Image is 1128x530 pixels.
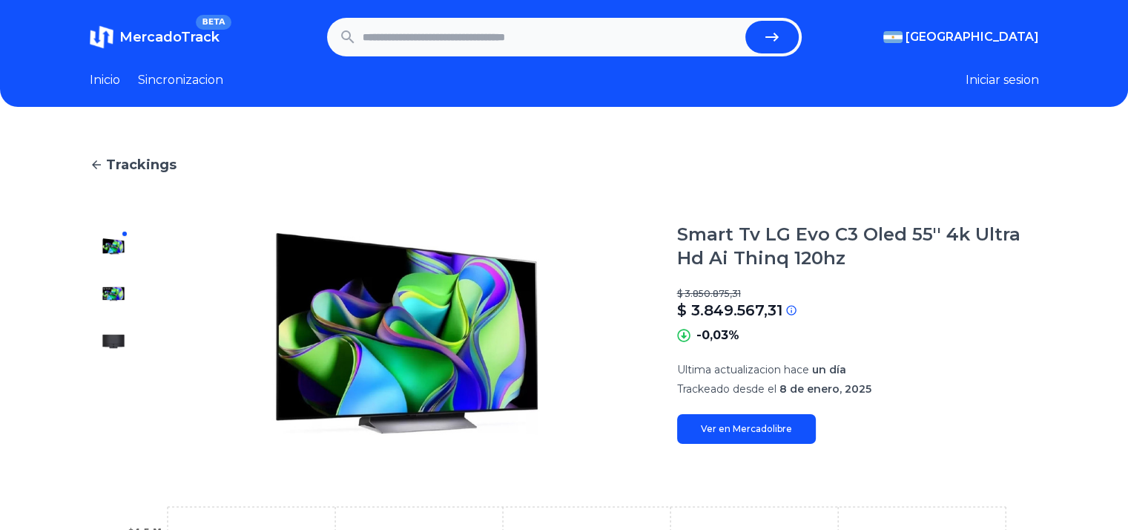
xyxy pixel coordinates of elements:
span: Trackeado desde el [677,382,776,396]
h1: Smart Tv LG Evo C3 Oled 55'' 4k Ultra Hd Ai Thinq 120hz [677,223,1039,270]
a: Inicio [90,71,120,89]
img: Smart Tv LG Evo C3 Oled 55'' 4k Ultra Hd Ai Thinq 120hz [102,235,125,258]
img: Smart Tv LG Evo C3 Oled 55'' 4k Ultra Hd Ai Thinq 120hz [102,330,125,353]
img: MercadoTrack [90,25,113,49]
a: MercadoTrackBETA [90,25,220,49]
span: MercadoTrack [119,29,220,45]
span: 8 de enero, 2025 [779,382,871,396]
img: Smart Tv LG Evo C3 Oled 55'' 4k Ultra Hd Ai Thinq 120hz [167,223,647,444]
button: Iniciar sesion [966,71,1039,89]
p: $ 3.849.567,31 [677,300,782,321]
span: Ultima actualizacion hace [677,363,809,376]
a: Trackings [90,154,1039,175]
span: un día [812,363,846,376]
span: [GEOGRAPHIC_DATA] [906,28,1039,46]
p: $ 3.850.875,31 [677,288,1039,300]
span: BETA [196,15,231,30]
a: Ver en Mercadolibre [677,414,816,444]
button: [GEOGRAPHIC_DATA] [883,28,1039,46]
img: Smart Tv LG Evo C3 Oled 55'' 4k Ultra Hd Ai Thinq 120hz [102,282,125,306]
span: Trackings [106,154,177,175]
img: Argentina [883,31,903,43]
p: -0,03% [696,327,739,344]
a: Sincronizacion [138,71,223,89]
